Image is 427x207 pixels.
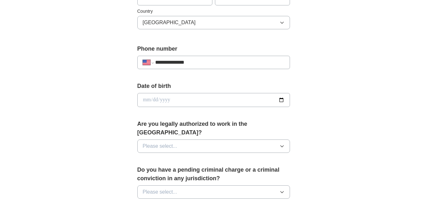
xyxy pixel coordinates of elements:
[137,82,290,90] label: Date of birth
[143,142,177,150] span: Please select...
[137,45,290,53] label: Phone number
[137,8,290,15] label: Country
[137,166,290,183] label: Do you have a pending criminal charge or a criminal conviction in any jurisdiction?
[137,185,290,199] button: Please select...
[137,120,290,137] label: Are you legally authorized to work in the [GEOGRAPHIC_DATA]?
[143,19,196,26] span: [GEOGRAPHIC_DATA]
[137,16,290,29] button: [GEOGRAPHIC_DATA]
[143,188,177,196] span: Please select...
[137,139,290,153] button: Please select...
